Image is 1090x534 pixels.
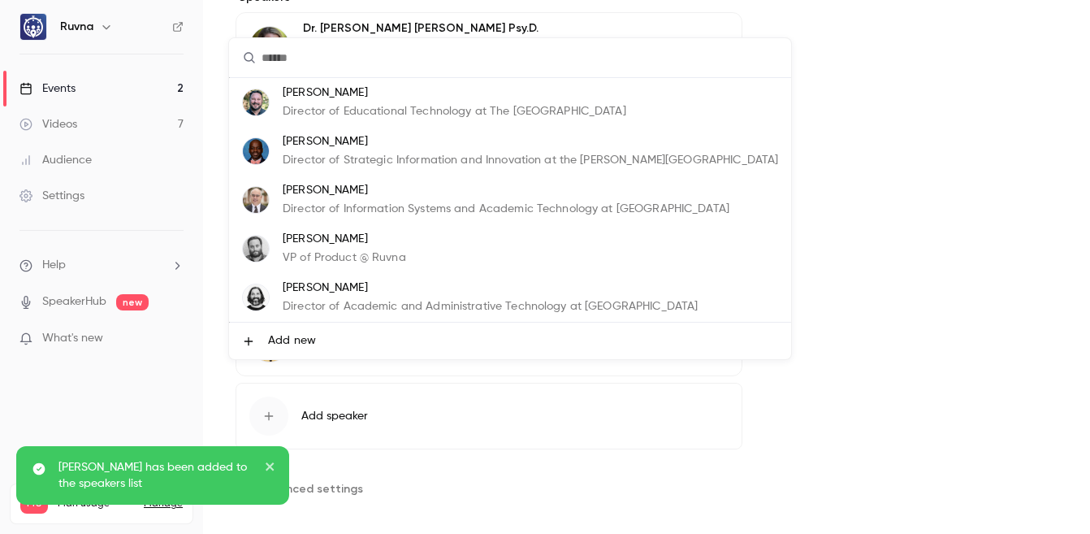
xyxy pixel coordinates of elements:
[243,187,269,213] img: Hiram Cuevas
[283,298,698,315] p: Director of Academic and Administrative Technology at [GEOGRAPHIC_DATA]
[283,182,729,199] p: [PERSON_NAME]
[283,280,698,297] p: [PERSON_NAME]
[283,103,626,120] p: Director of Educational Technology at The [GEOGRAPHIC_DATA]
[283,250,406,267] p: VP of Product @ Ruvna
[243,236,269,262] img: Bill Farrell
[283,85,626,102] p: [PERSON_NAME]
[243,89,269,115] img: Robert Bardenhagen
[58,459,253,492] p: [PERSON_NAME] has been added to the speakers list
[283,133,778,150] p: [PERSON_NAME]
[243,284,269,310] img: Eli Forsythe
[283,231,406,248] p: [PERSON_NAME]
[283,152,778,169] p: Director of Strategic Information and Innovation at the [PERSON_NAME][GEOGRAPHIC_DATA]
[265,459,276,479] button: close
[283,201,729,218] p: Director of Information Systems and Academic Technology at [GEOGRAPHIC_DATA]
[268,332,316,349] span: Add new
[243,138,269,164] img: Tye Campbell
